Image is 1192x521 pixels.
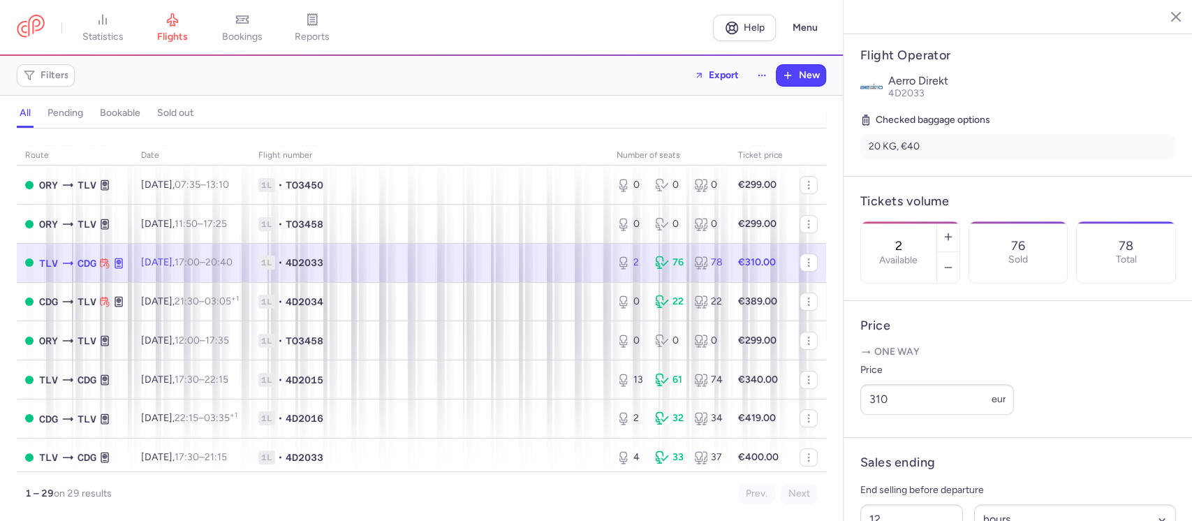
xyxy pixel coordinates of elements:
[286,295,323,309] span: 4D2034
[694,295,721,309] div: 22
[100,107,140,119] h4: bookable
[39,450,58,465] span: TLV
[744,22,765,33] span: Help
[655,295,682,309] div: 22
[784,15,826,41] button: Menu
[39,333,58,348] span: ORY
[78,411,96,427] span: TLV
[39,372,58,388] span: TLV
[39,256,58,271] span: TLV
[738,483,775,504] button: Prev.
[860,384,1014,415] input: ---
[694,217,721,231] div: 0
[175,374,199,386] time: 17:30
[799,70,820,81] span: New
[41,70,69,81] span: Filters
[730,145,791,166] th: Ticket price
[655,373,682,387] div: 61
[39,411,58,427] span: CDG
[709,70,739,80] span: Export
[781,483,818,504] button: Next
[39,217,58,232] span: ORY
[205,374,228,386] time: 22:15
[738,256,776,268] strong: €310.00
[175,374,228,386] span: –
[207,13,277,43] a: bookings
[258,217,275,231] span: 1L
[694,411,721,425] div: 34
[17,65,74,86] button: Filters
[175,256,200,268] time: 17:00
[888,87,925,99] span: 4D2033
[694,373,721,387] div: 74
[286,178,323,192] span: TO3450
[738,412,776,424] strong: €419.00
[68,13,138,43] a: statistics
[738,179,777,191] strong: €299.00
[141,412,237,424] span: [DATE],
[258,411,275,425] span: 1L
[230,411,237,420] sup: +1
[286,256,323,270] span: 4D2033
[78,294,96,309] span: TLV
[175,256,233,268] span: –
[888,75,1176,87] p: Aerro Direkt
[17,15,45,41] a: CitizenPlane red outlined logo
[175,451,227,463] span: –
[258,334,275,348] span: 1L
[278,373,283,387] span: •
[278,178,283,192] span: •
[54,487,112,499] span: on 29 results
[860,482,1176,499] p: End selling before departure
[231,294,239,303] sup: +1
[78,333,96,348] span: TLV
[47,107,83,119] h4: pending
[141,451,227,463] span: [DATE],
[17,145,133,166] th: route
[138,13,207,43] a: flights
[879,255,918,266] label: Available
[78,372,96,388] span: CDG
[175,218,198,230] time: 11:50
[617,217,644,231] div: 0
[655,217,682,231] div: 0
[738,374,778,386] strong: €340.00
[78,256,96,271] span: CDG
[278,256,283,270] span: •
[25,487,54,499] strong: 1 – 29
[175,412,237,424] span: –
[860,134,1176,159] li: 20 KG, €40
[738,295,777,307] strong: €389.00
[222,31,263,43] span: bookings
[860,455,935,471] h4: Sales ending
[175,179,200,191] time: 07:35
[278,295,283,309] span: •
[738,451,779,463] strong: €400.00
[20,107,31,119] h4: all
[777,65,825,86] button: New
[860,112,1176,129] h5: Checked baggage options
[157,31,188,43] span: flights
[204,412,237,424] time: 03:35
[608,145,730,166] th: number of seats
[286,217,323,231] span: TO3458
[713,15,776,41] a: Help
[1011,239,1025,253] p: 76
[286,411,323,425] span: 4D2016
[258,256,275,270] span: 1L
[258,178,275,192] span: 1L
[250,145,608,166] th: Flight number
[141,179,229,191] span: [DATE],
[738,218,777,230] strong: €299.00
[278,217,283,231] span: •
[141,374,228,386] span: [DATE],
[1116,254,1137,265] p: Total
[860,362,1014,379] label: Price
[133,145,250,166] th: date
[617,450,644,464] div: 4
[860,193,1176,210] h4: Tickets volume
[277,13,347,43] a: reports
[685,64,748,87] button: Export
[175,451,199,463] time: 17:30
[39,177,58,193] span: ORY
